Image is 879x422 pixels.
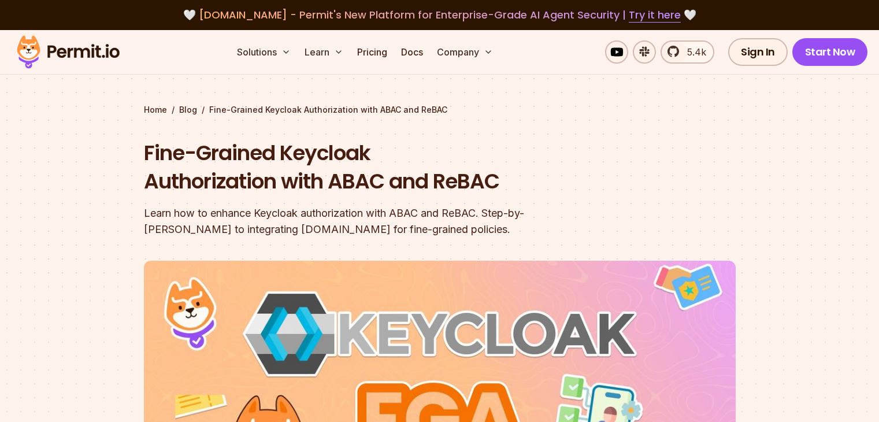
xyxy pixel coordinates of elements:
div: 🤍 🤍 [28,7,851,23]
a: Docs [396,40,428,64]
span: [DOMAIN_NAME] - Permit's New Platform for Enterprise-Grade AI Agent Security | [199,8,681,22]
a: Blog [179,104,197,116]
span: 5.4k [680,45,706,59]
a: 5.4k [661,40,714,64]
button: Solutions [232,40,295,64]
button: Company [432,40,498,64]
img: Permit logo [12,32,125,72]
div: Learn how to enhance Keycloak authorization with ABAC and ReBAC. Step-by-[PERSON_NAME] to integra... [144,205,588,238]
div: / / [144,104,736,116]
a: Home [144,104,167,116]
a: Try it here [629,8,681,23]
a: Pricing [353,40,392,64]
h1: Fine-Grained Keycloak Authorization with ABAC and ReBAC [144,139,588,196]
a: Sign In [728,38,788,66]
button: Learn [300,40,348,64]
a: Start Now [792,38,868,66]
